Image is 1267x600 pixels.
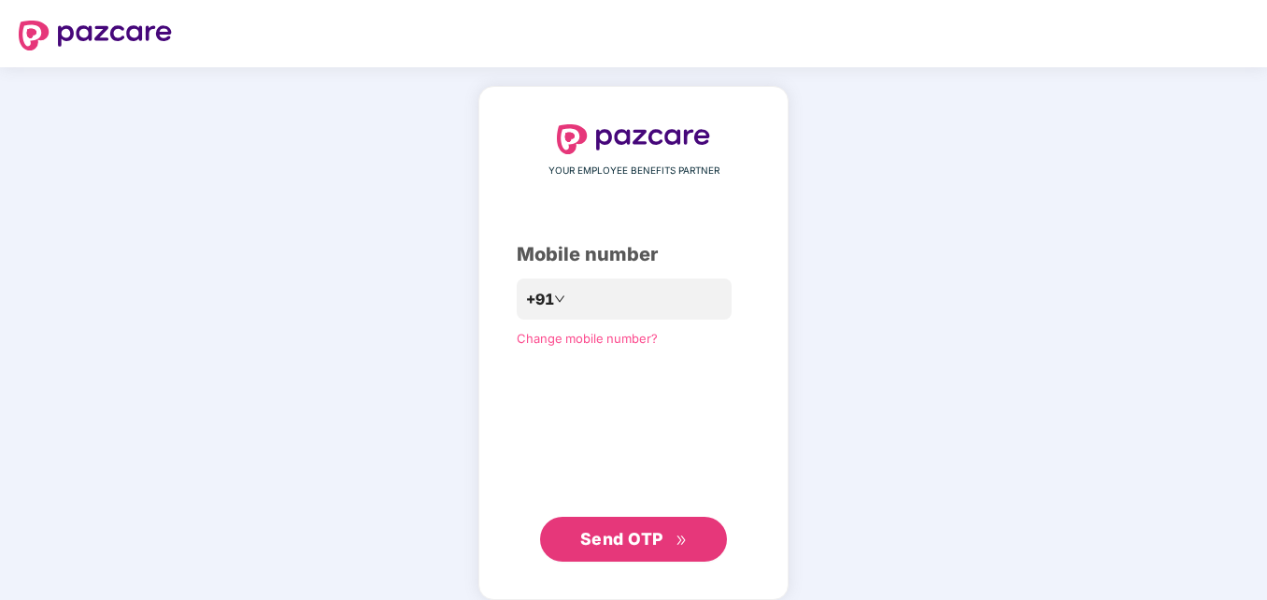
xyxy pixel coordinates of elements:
div: Mobile number [517,240,750,269]
button: Send OTPdouble-right [540,517,727,562]
img: logo [19,21,172,50]
span: down [554,293,565,305]
span: YOUR EMPLOYEE BENEFITS PARTNER [548,164,719,179]
span: +91 [526,288,554,311]
a: Change mobile number? [517,331,658,346]
img: logo [557,124,710,154]
span: double-right [676,535,688,547]
span: Send OTP [580,529,663,549]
